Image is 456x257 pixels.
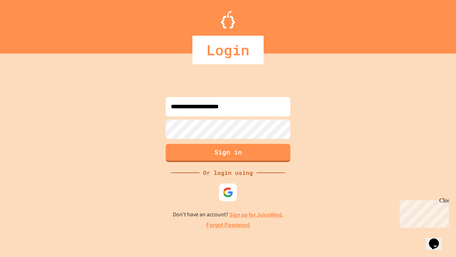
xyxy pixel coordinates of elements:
div: Or login using [199,168,256,177]
a: Forgot Password [206,221,250,230]
iframe: chat widget [397,197,449,228]
div: Chat with us now!Close [3,3,49,45]
img: Logo.svg [221,11,235,29]
div: Login [192,36,264,64]
button: Sign in [166,144,290,162]
a: Sign up for JuiceMind. [229,211,284,218]
iframe: chat widget [426,228,449,250]
p: Don't have an account? [173,210,284,219]
img: google-icon.svg [223,187,233,198]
